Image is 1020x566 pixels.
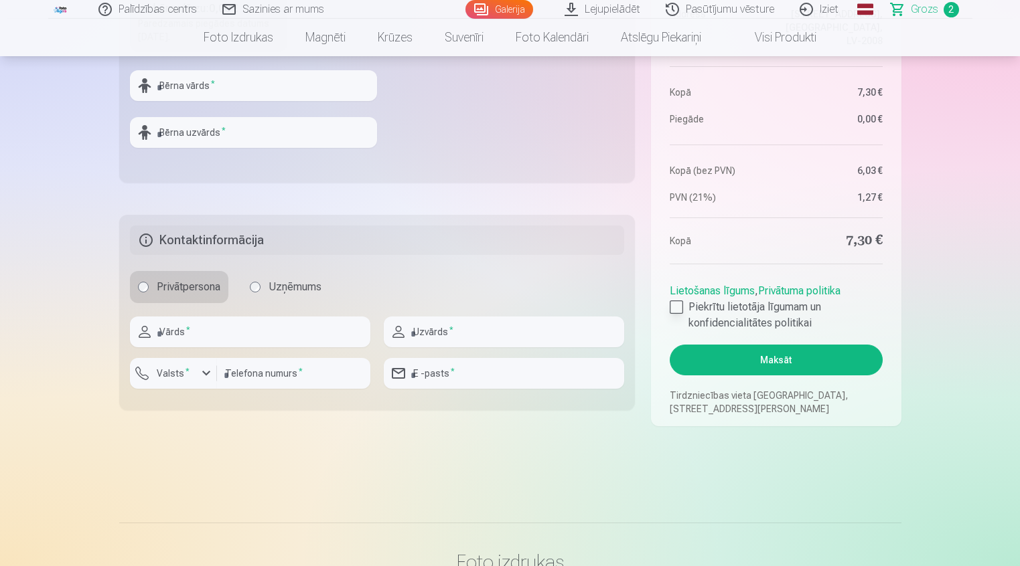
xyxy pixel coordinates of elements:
[670,231,770,250] dt: Kopā
[605,19,717,56] a: Atslēgu piekariņi
[289,19,362,56] a: Magnēti
[151,367,195,380] label: Valsts
[717,19,832,56] a: Visi produkti
[188,19,289,56] a: Foto izdrukas
[670,299,882,331] label: Piekrītu lietotāja līgumam un konfidencialitātes politikai
[670,284,755,297] a: Lietošanas līgums
[670,345,882,375] button: Maksāt
[670,86,770,99] dt: Kopā
[670,112,770,126] dt: Piegāde
[429,19,500,56] a: Suvenīri
[242,271,330,303] label: Uzņēmums
[670,164,770,177] dt: Kopā (bez PVN)
[911,1,938,17] span: Grozs
[783,164,883,177] dd: 6,03 €
[130,358,217,389] button: Valsts*
[138,282,149,292] input: Privātpersona
[670,191,770,204] dt: PVN (21%)
[783,231,883,250] dd: 7,30 €
[250,282,261,292] input: Uzņēmums
[670,389,882,415] p: Tirdzniecības vieta [GEOGRAPHIC_DATA], [STREET_ADDRESS][PERSON_NAME]
[670,278,882,331] div: ,
[130,225,625,255] h5: Kontaktinformācija
[500,19,605,56] a: Foto kalendāri
[130,271,228,303] label: Privātpersona
[54,5,68,13] img: /fa3
[758,284,841,297] a: Privātuma politika
[783,86,883,99] dd: 7,30 €
[944,2,959,17] span: 2
[362,19,429,56] a: Krūzes
[783,191,883,204] dd: 1,27 €
[783,112,883,126] dd: 0,00 €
